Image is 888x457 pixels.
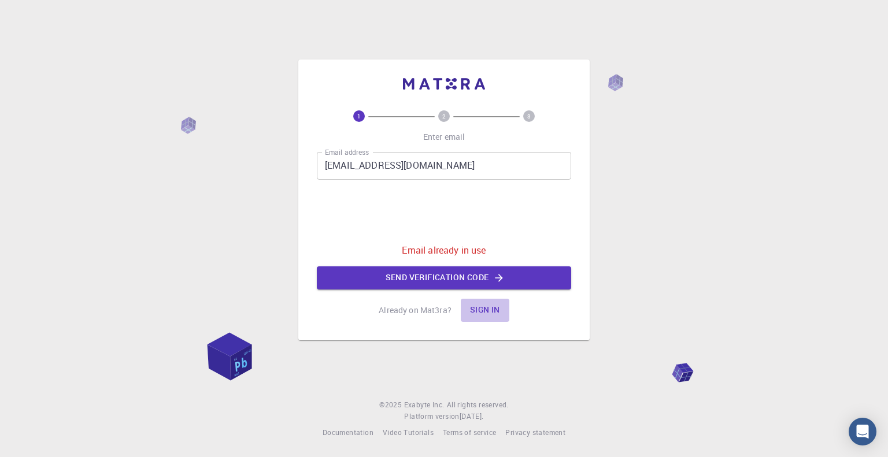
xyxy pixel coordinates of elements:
[323,428,373,437] span: Documentation
[379,304,452,316] p: Already on Mat3ra?
[443,427,496,439] a: Terms of service
[442,112,446,120] text: 2
[323,427,373,439] a: Documentation
[402,243,486,257] p: Email already in use
[404,399,445,411] a: Exabyte Inc.
[317,266,571,289] button: Send verification code
[404,411,459,422] span: Platform version
[505,427,565,439] a: Privacy statement
[849,418,876,445] div: Open Intercom Messenger
[461,299,509,322] button: Sign in
[460,411,484,422] a: [DATE].
[460,411,484,421] span: [DATE] .
[447,399,509,411] span: All rights reserved.
[356,189,532,234] iframe: reCAPTCHA
[423,131,465,143] p: Enter email
[325,147,369,157] label: Email address
[527,112,531,120] text: 3
[443,428,496,437] span: Terms of service
[404,400,445,409] span: Exabyte Inc.
[357,112,361,120] text: 1
[383,427,434,439] a: Video Tutorials
[383,428,434,437] span: Video Tutorials
[505,428,565,437] span: Privacy statement
[379,399,404,411] span: © 2025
